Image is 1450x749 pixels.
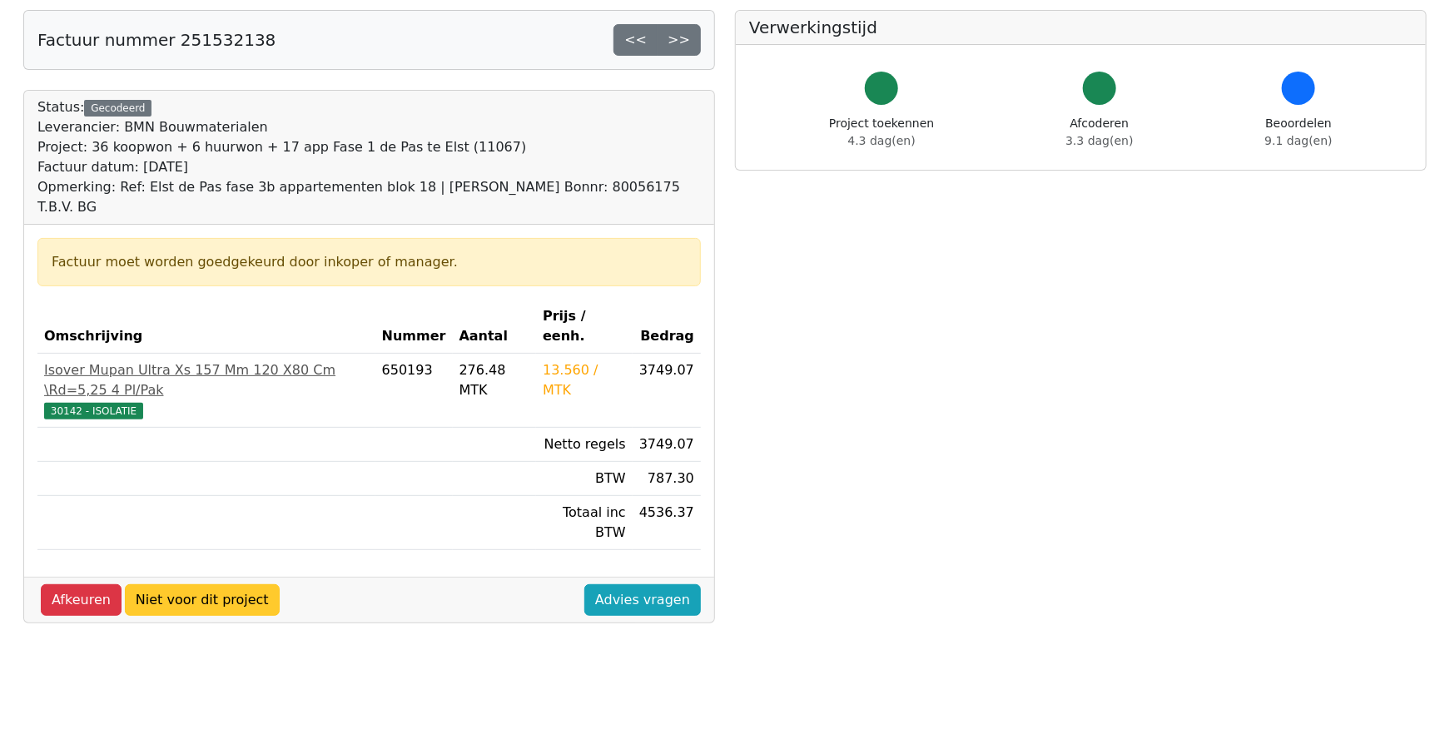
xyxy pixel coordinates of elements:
h5: Factuur nummer 251532138 [37,30,276,50]
td: 3749.07 [633,354,701,428]
th: Prijs / eenh. [536,300,633,354]
th: Bedrag [633,300,701,354]
td: 787.30 [633,462,701,496]
span: 9.1 dag(en) [1265,134,1333,147]
div: Factuur datum: [DATE] [37,157,701,177]
a: Niet voor dit project [125,584,280,616]
span: 3.3 dag(en) [1065,134,1133,147]
div: Project: 36 koopwon + 6 huurwon + 17 app Fase 1 de Pas te Elst (11067) [37,137,701,157]
a: Isover Mupan Ultra Xs 157 Mm 120 X80 Cm \Rd=5,25 4 Pl/Pak30142 - ISOLATIE [44,360,369,420]
div: Gecodeerd [84,100,151,117]
div: Status: [37,97,701,217]
td: 4536.37 [633,496,701,550]
a: << [613,24,658,56]
th: Nummer [375,300,453,354]
div: Factuur moet worden goedgekeurd door inkoper of manager. [52,252,687,272]
h5: Verwerkingstijd [749,17,1413,37]
div: Isover Mupan Ultra Xs 157 Mm 120 X80 Cm \Rd=5,25 4 Pl/Pak [44,360,369,400]
div: Opmerking: Ref: Elst de Pas fase 3b appartementen blok 18 | [PERSON_NAME] Bonnr: 80056175 T.B.V. BG [37,177,701,217]
td: BTW [536,462,633,496]
th: Aantal [453,300,537,354]
td: 650193 [375,354,453,428]
a: Advies vragen [584,584,701,616]
div: 13.560 / MTK [543,360,626,400]
div: 276.48 MTK [459,360,530,400]
div: Leverancier: BMN Bouwmaterialen [37,117,701,137]
td: Totaal inc BTW [536,496,633,550]
th: Omschrijving [37,300,375,354]
td: 3749.07 [633,428,701,462]
a: Afkeuren [41,584,122,616]
span: 30142 - ISOLATIE [44,403,143,419]
div: Afcoderen [1065,115,1133,150]
div: Beoordelen [1265,115,1333,150]
span: 4.3 dag(en) [848,134,916,147]
td: Netto regels [536,428,633,462]
div: Project toekennen [829,115,934,150]
a: >> [657,24,701,56]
